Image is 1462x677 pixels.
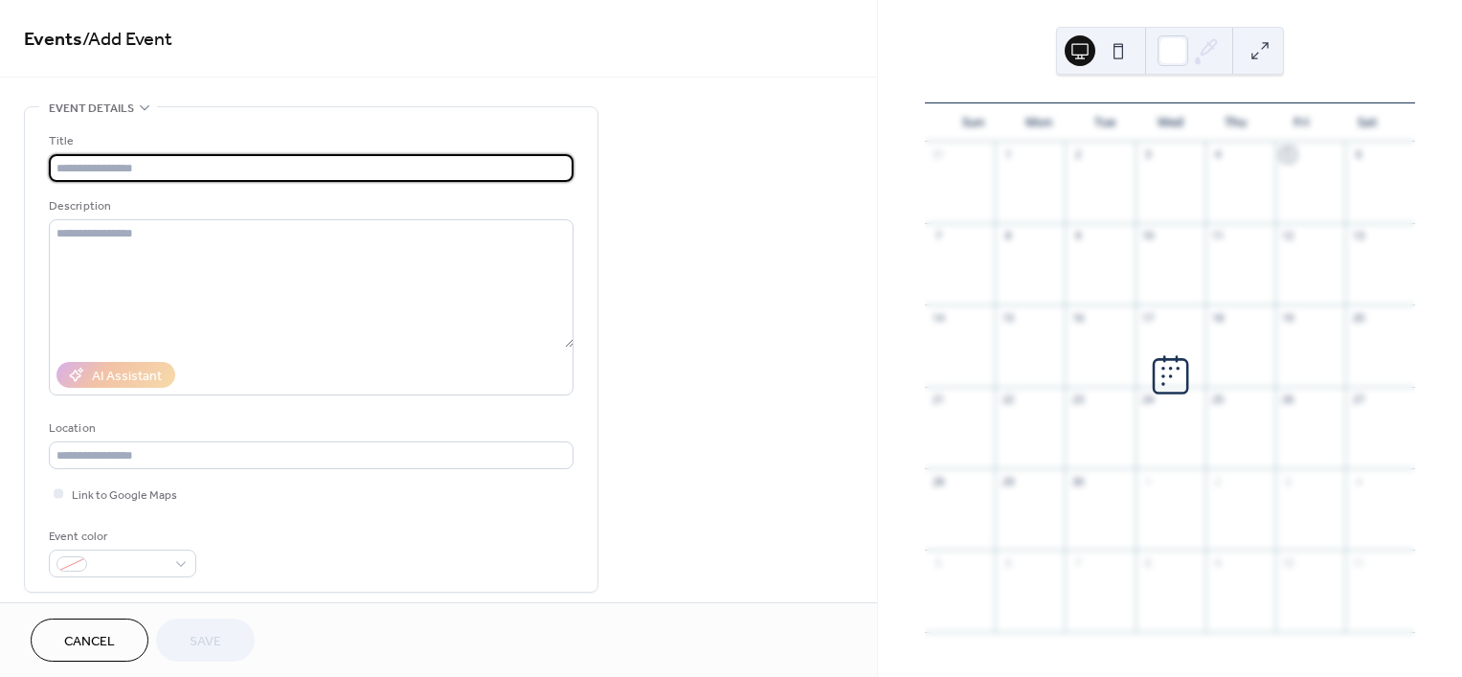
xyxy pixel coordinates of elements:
[1141,310,1156,325] div: 17
[1006,103,1072,142] div: Mon
[931,474,945,488] div: 28
[1351,393,1365,407] div: 27
[1137,103,1203,142] div: Wed
[1001,229,1015,243] div: 8
[1141,393,1156,407] div: 24
[1001,555,1015,570] div: 6
[1141,147,1156,162] div: 3
[931,555,945,570] div: 5
[1351,555,1365,570] div: 11
[1203,103,1269,142] div: Thu
[931,147,945,162] div: 31
[1351,229,1365,243] div: 13
[1281,147,1295,162] div: 5
[1211,310,1226,325] div: 18
[931,229,945,243] div: 7
[1071,103,1137,142] div: Tue
[931,393,945,407] div: 21
[1070,474,1085,488] div: 30
[1211,229,1226,243] div: 11
[1351,310,1365,325] div: 20
[82,21,172,58] span: / Add Event
[64,632,115,652] span: Cancel
[1281,474,1295,488] div: 3
[49,418,570,439] div: Location
[1070,147,1085,162] div: 2
[1281,555,1295,570] div: 10
[1001,147,1015,162] div: 1
[1001,310,1015,325] div: 15
[1001,474,1015,488] div: 29
[1070,393,1085,407] div: 23
[1070,555,1085,570] div: 7
[31,619,148,662] button: Cancel
[72,485,177,506] span: Link to Google Maps
[1070,310,1085,325] div: 16
[1334,103,1400,142] div: Sat
[940,103,1006,142] div: Sun
[1281,229,1295,243] div: 12
[1211,147,1226,162] div: 4
[1141,555,1156,570] div: 8
[1211,393,1226,407] div: 25
[49,131,570,151] div: Title
[49,196,570,216] div: Description
[1141,474,1156,488] div: 1
[1141,229,1156,243] div: 10
[49,527,192,547] div: Event color
[1351,147,1365,162] div: 6
[1269,103,1335,142] div: Fri
[931,310,945,325] div: 14
[24,21,82,58] a: Events
[1211,555,1226,570] div: 9
[1281,393,1295,407] div: 26
[1351,474,1365,488] div: 4
[1001,393,1015,407] div: 22
[1211,474,1226,488] div: 2
[49,99,134,119] span: Event details
[1281,310,1295,325] div: 19
[1070,229,1085,243] div: 9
